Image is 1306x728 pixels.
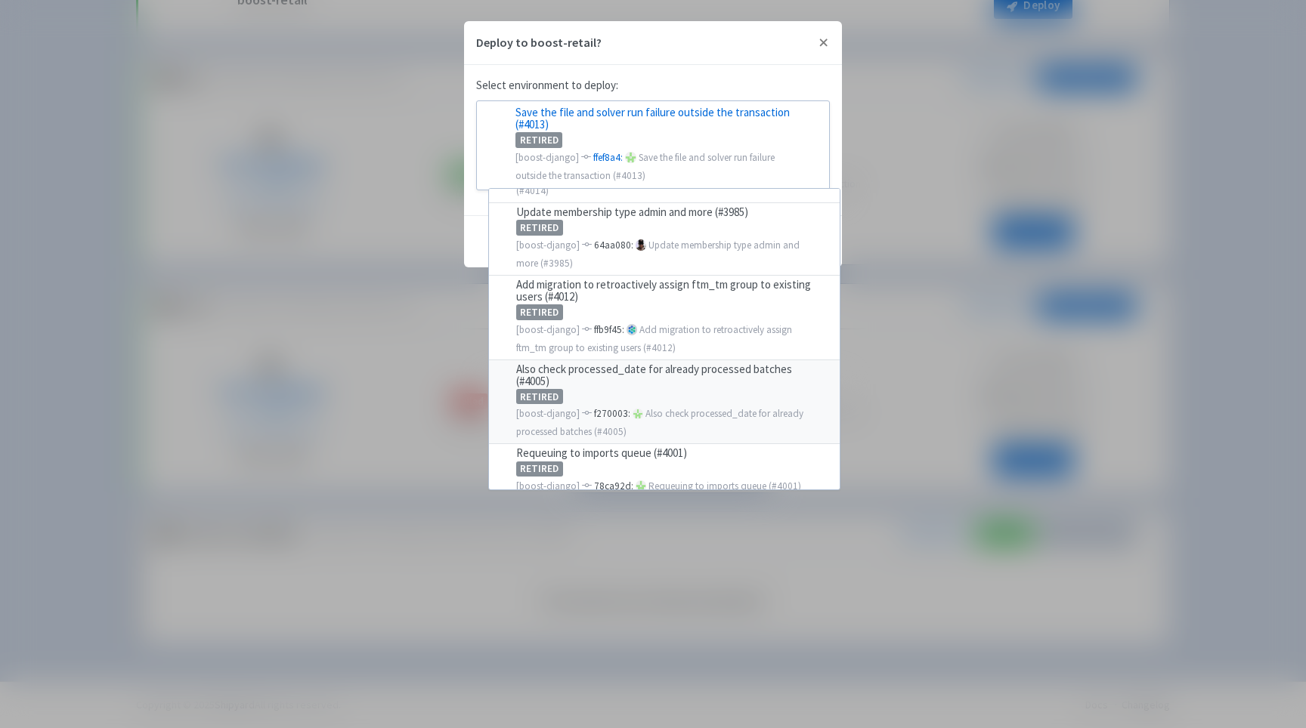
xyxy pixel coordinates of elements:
button: Close [806,21,842,64]
div: Add migration to retroactively assign ftm_tm group to existing users (#4012) [507,278,822,303]
span: Also check processed_date for already processed batches (#4005) [516,407,803,438]
span: by: esauser [625,152,636,162]
span: f270003: [594,407,630,420]
div: Requeuing to imports queue (#4001) [507,447,822,460]
span: Add migration to retroactively assign ftm_tm group to existing users (#4012) [516,322,792,353]
span: RETIRED [515,132,562,147]
a: Save the file and solver run failure outside the transaction (#4013) RETIRED [boost-django] ffef8... [488,103,818,187]
div: Save the file and solver run failure outside the transaction (#4013) [506,106,800,131]
span: by: esauser [636,480,646,491]
span: [boost-django] [516,322,580,335]
span: ffb9f45: [594,322,624,335]
h5: Deploy to boost-retail? [476,33,602,51]
span: Requeuing to imports queue (#4001) [648,479,801,492]
span: RETIRED [516,461,563,476]
label: Select environment to deploy: [476,77,618,94]
span: Save the file and solver run failure outside the transaction (#4013) [515,151,774,182]
span: 78ca92d: [594,479,633,492]
span: [boost-django] [515,151,579,164]
span: by: chummertb [636,239,646,250]
span: [boost-django] [516,479,580,492]
span: Update membership type admin and more (#3985) [516,238,800,269]
span: by: devin-ai-integration[bot] [627,324,637,335]
div: Update membership type admin and more (#3985) [507,206,822,219]
span: [boost-django] [516,238,580,251]
span: Expand auto staff eligible types of work (#4014) [516,166,805,197]
div: Also check processed_date for already processed batches (#4005) [507,362,822,387]
span: RETIRED [516,220,563,235]
span: RETIRED [516,304,563,319]
span: 64aa080: [594,238,633,251]
span: by: esauser [633,408,643,418]
span: [boost-django] [516,407,580,420]
span: ffef8a4: [593,151,623,164]
span: RETIRED [516,389,563,404]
